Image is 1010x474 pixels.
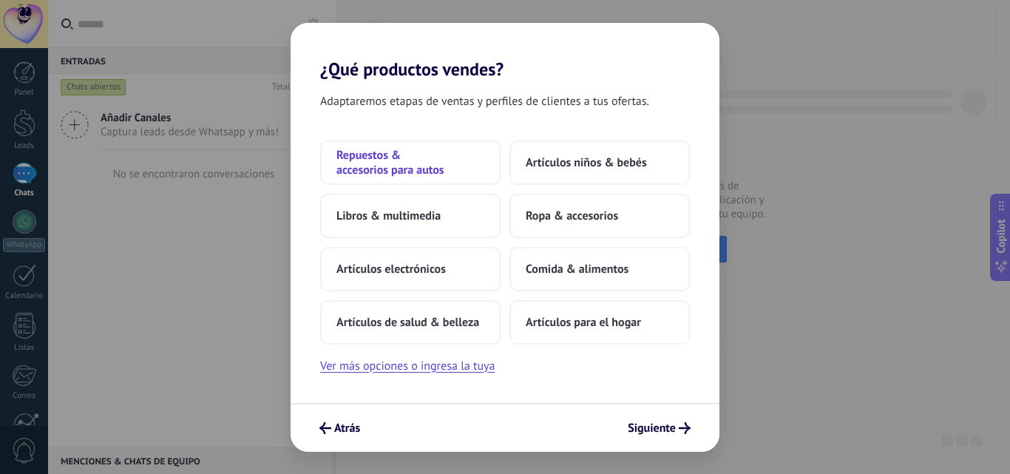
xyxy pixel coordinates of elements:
[628,423,676,433] span: Siguiente
[334,423,360,433] span: Atrás
[509,140,690,185] button: Artículos niños & bebés
[320,300,501,345] button: Artículos de salud & belleza
[313,416,367,441] button: Atrás
[621,416,697,441] button: Siguiente
[336,148,484,177] span: Repuestos & accesorios para autos
[509,194,690,238] button: Ropa & accesorios
[320,247,501,291] button: Artículos electrónicos
[526,315,641,330] span: Artículos para el hogar
[526,155,647,170] span: Artículos niños & bebés
[526,262,628,277] span: Comida & alimentos
[320,194,501,238] button: Libros & multimedia
[526,209,618,223] span: Ropa & accesorios
[336,315,479,330] span: Artículos de salud & belleza
[336,209,441,223] span: Libros & multimedia
[509,247,690,291] button: Comida & alimentos
[336,262,446,277] span: Artículos electrónicos
[509,300,690,345] button: Artículos para el hogar
[320,92,649,111] span: Adaptaremos etapas de ventas y perfiles de clientes a tus ofertas.
[320,140,501,185] button: Repuestos & accesorios para autos
[291,23,719,80] h2: ¿Qué productos vendes?
[320,356,495,376] button: Ver más opciones o ingresa la tuya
